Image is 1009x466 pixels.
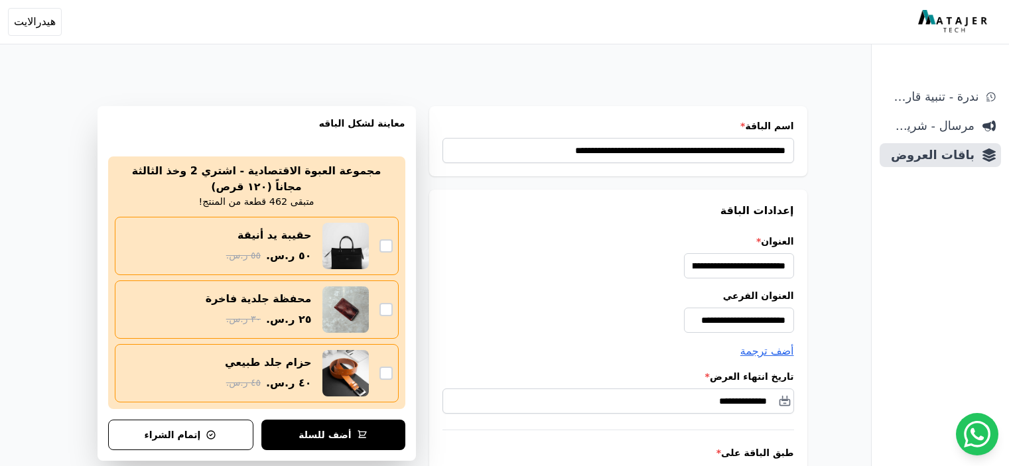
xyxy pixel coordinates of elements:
div: حقيبة يد أنيقة [237,228,311,243]
label: تاريخ انتهاء العرض [442,370,794,383]
button: إتمام الشراء [108,420,253,450]
span: ٥٥ ر.س. [226,249,261,262]
button: أضف ترجمة [740,343,794,359]
label: اسم الباقة [442,119,794,133]
div: حزام جلد طبيعي [225,355,312,370]
label: العنوان [442,235,794,248]
h2: مجموعة العبوة الاقتصادية - اشتري 2 وخذ الثالثة مجاناً (١٢٠ قرص) [129,163,384,195]
span: ٤٥ ر.س. [226,376,261,390]
img: حزام جلد طبيعي [322,350,369,396]
img: محفظة جلدية فاخرة [322,286,369,333]
span: ٢٥ ر.س. [266,312,312,327]
span: باقات العروض [885,146,975,164]
span: مرسال - شريط دعاية [885,117,975,135]
label: العنوان الفرعي [442,289,794,302]
label: طبق الباقة على [442,446,794,459]
img: حقيبة يد أنيقة [322,223,369,269]
span: ٣٠ ر.س. [226,312,261,326]
span: هيدرالايت [14,14,56,30]
h3: معاينة لشكل الباقه [108,117,405,146]
span: ٥٠ ر.س. [266,248,312,264]
img: MatajerTech Logo [918,10,990,34]
h3: إعدادات الباقة [442,203,794,219]
span: ندرة - تنبية قارب علي النفاذ [885,87,978,106]
span: ٤٠ ر.س. [266,375,312,391]
span: أضف ترجمة [740,345,794,357]
button: هيدرالايت [8,8,62,36]
p: متبقى 462 قطعة من المنتج! [199,195,314,209]
div: محفظة جلدية فاخرة [206,292,312,306]
button: أضف للسلة [261,420,405,450]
